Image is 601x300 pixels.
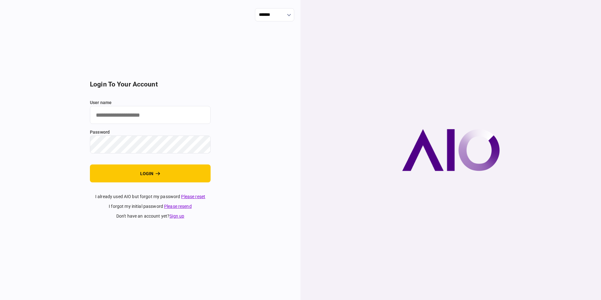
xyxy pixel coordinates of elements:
[90,136,211,153] input: password
[90,99,211,106] label: user name
[90,129,211,136] label: password
[90,106,211,124] input: user name
[90,81,211,88] h2: login to your account
[402,129,500,171] img: AIO company logo
[181,194,205,199] a: Please reset
[255,8,294,21] input: show language options
[90,193,211,200] div: I already used AIO but forgot my password
[90,203,211,210] div: I forgot my initial password
[164,204,192,209] a: Please resend
[90,164,211,182] button: login
[90,213,211,219] div: don't have an account yet ?
[169,214,184,219] a: Sign up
